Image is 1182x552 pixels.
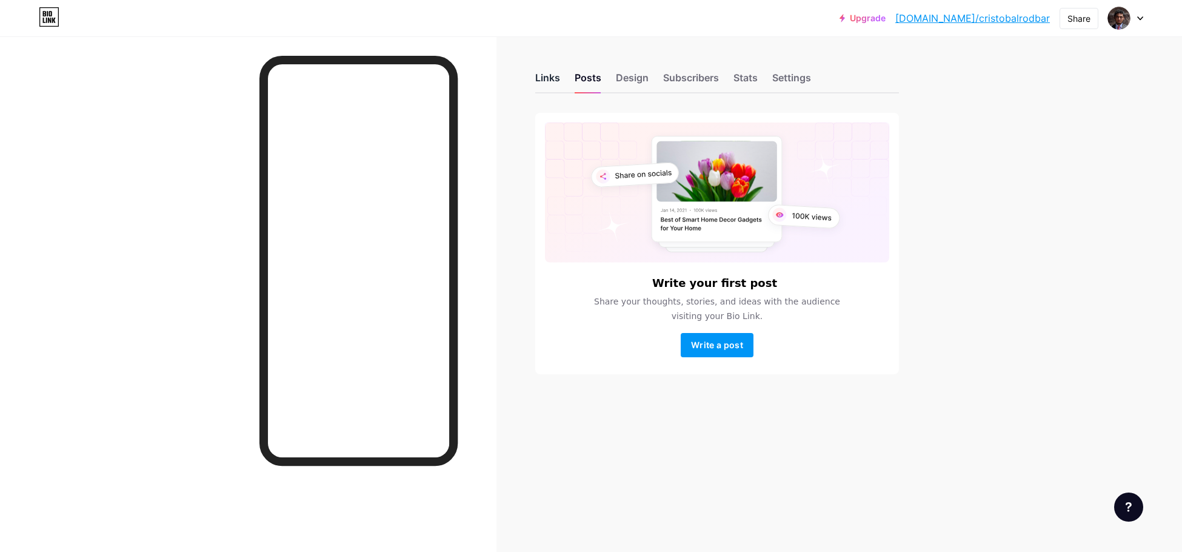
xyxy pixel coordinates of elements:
div: Settings [772,70,811,92]
button: Write a post [681,333,753,357]
span: Write a post [691,340,743,350]
div: Subscribers [663,70,719,92]
a: [DOMAIN_NAME]/cristobalrodbar [895,11,1050,25]
img: Cristobal R [1107,7,1130,30]
a: Upgrade [840,13,886,23]
div: Stats [733,70,758,92]
span: Share your thoughts, stories, and ideas with the audience visiting your Bio Link. [579,294,855,323]
div: Share [1067,12,1090,25]
div: Links [535,70,560,92]
h6: Write your first post [652,277,777,289]
div: Posts [575,70,601,92]
div: Design [616,70,649,92]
